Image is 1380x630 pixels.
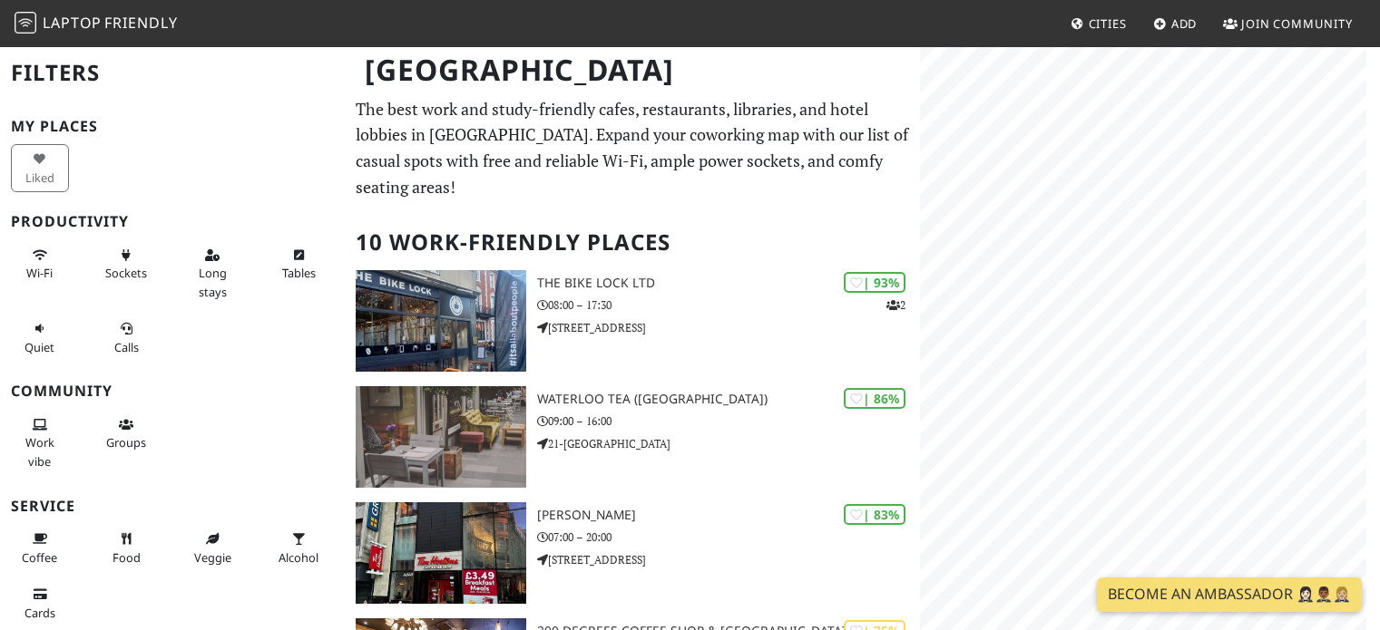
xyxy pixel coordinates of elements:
button: Cards [11,579,69,627]
button: Groups [97,410,155,458]
h3: Waterloo Tea ([GEOGRAPHIC_DATA]) [537,392,921,407]
img: LaptopFriendly [15,12,36,34]
span: Veggie [194,549,231,566]
button: Tables [269,240,328,288]
button: Calls [97,314,155,362]
img: The Bike Lock Ltd [356,270,525,372]
p: 07:00 – 20:00 [537,528,921,546]
button: Food [97,524,155,572]
a: Become an Ambassador 🤵🏻‍♀️🤵🏾‍♂️🤵🏼‍♀️ [1097,577,1362,612]
p: 2 [886,296,905,314]
h1: [GEOGRAPHIC_DATA] [350,45,916,95]
span: Quiet [24,339,54,355]
span: Power sockets [105,265,147,281]
a: LaptopFriendly LaptopFriendly [15,8,178,40]
span: Stable Wi-Fi [26,265,53,281]
span: Coffee [22,549,57,566]
p: [STREET_ADDRESS] [537,551,921,568]
div: | 86% [844,388,905,409]
a: Tim Hortons | 83% [PERSON_NAME] 07:00 – 20:00 [STREET_ADDRESS] [345,502,920,604]
span: Join Community [1241,15,1353,32]
span: Work-friendly tables [282,265,316,281]
span: Food [113,549,141,566]
h3: Community [11,383,334,400]
a: Add [1146,7,1205,40]
div: | 93% [844,272,905,293]
button: Work vibe [11,410,69,476]
button: Sockets [97,240,155,288]
a: Join Community [1216,7,1360,40]
span: Cities [1089,15,1127,32]
button: Long stays [183,240,241,306]
p: The best work and study-friendly cafes, restaurants, libraries, and hotel lobbies in [GEOGRAPHIC_... [356,96,909,200]
span: Add [1171,15,1198,32]
span: People working [25,434,54,469]
h3: The Bike Lock Ltd [537,276,921,291]
button: Alcohol [269,524,328,572]
button: Quiet [11,314,69,362]
div: | 83% [844,504,905,525]
span: Alcohol [279,549,318,566]
a: Cities [1063,7,1134,40]
span: Video/audio calls [114,339,139,355]
h3: Service [11,498,334,515]
button: Veggie [183,524,241,572]
p: 08:00 – 17:30 [537,296,921,314]
span: Credit cards [24,605,55,621]
img: Tim Hortons [356,502,525,604]
p: 21-[GEOGRAPHIC_DATA] [537,435,921,452]
span: Friendly [104,13,177,33]
a: The Bike Lock Ltd | 93% 2 The Bike Lock Ltd 08:00 – 17:30 [STREET_ADDRESS] [345,270,920,372]
button: Wi-Fi [11,240,69,288]
img: Waterloo Tea (Wyndham Arcade) [356,386,525,488]
h3: Productivity [11,213,334,230]
span: Long stays [199,265,227,299]
h2: 10 Work-Friendly Places [356,215,909,270]
a: Waterloo Tea (Wyndham Arcade) | 86% Waterloo Tea ([GEOGRAPHIC_DATA]) 09:00 – 16:00 21-[GEOGRAPHIC... [345,386,920,488]
p: [STREET_ADDRESS] [537,319,921,336]
h3: [PERSON_NAME] [537,508,921,523]
h3: My Places [11,118,334,135]
span: Laptop [43,13,102,33]
h2: Filters [11,45,334,101]
button: Coffee [11,524,69,572]
p: 09:00 – 16:00 [537,412,921,430]
span: Group tables [106,434,146,451]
